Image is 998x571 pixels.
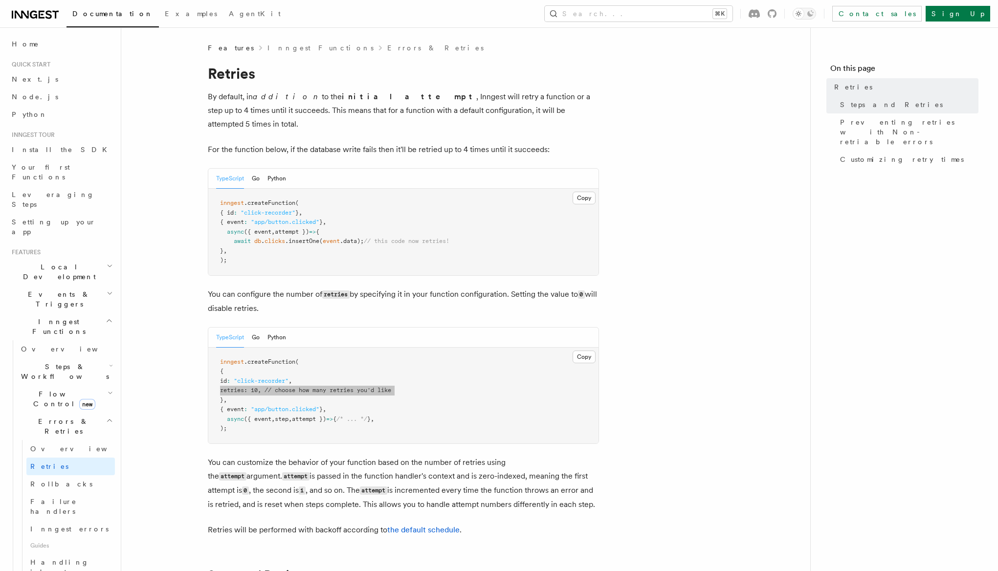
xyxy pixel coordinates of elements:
[79,399,95,410] span: new
[30,480,92,488] span: Rollbacks
[8,158,115,186] a: Your first Functions
[12,163,70,181] span: Your first Functions
[793,8,816,20] button: Toggle dark mode
[208,456,599,511] p: You can customize the behavior of your function based on the number of retries using the argument...
[309,228,316,235] span: =>
[159,3,223,26] a: Examples
[8,213,115,241] a: Setting up your app
[265,238,285,244] span: clicks
[26,458,115,475] a: Retries
[285,238,319,244] span: .insertOne
[165,10,217,18] span: Examples
[17,385,115,413] button: Flow Controlnew
[242,486,249,495] code: 0
[216,169,244,189] button: TypeScript
[17,389,108,409] span: Flow Control
[836,151,978,168] a: Customizing retry times
[17,413,115,440] button: Errors & Retries
[244,406,247,413] span: :
[573,351,596,363] button: Copy
[840,100,943,110] span: Steps and Retries
[832,6,922,22] a: Contact sales
[30,498,77,515] span: Failure handlers
[208,90,599,131] p: By default, in to the , Inngest will retry a function or a step up to 4 times until it succeeds. ...
[364,238,449,244] span: // this code now retries!
[234,209,237,216] span: :
[252,328,260,348] button: Go
[17,362,109,381] span: Steps & Workflows
[545,6,732,22] button: Search...⌘K
[265,387,391,394] span: // choose how many retries you'd like
[17,358,115,385] button: Steps & Workflows
[323,219,326,225] span: ,
[241,209,295,216] span: "click-recorder"
[8,186,115,213] a: Leveraging Steps
[252,169,260,189] button: Go
[295,209,299,216] span: }
[208,523,599,537] p: Retries will be performed with backoff according to .
[220,219,244,225] span: { event
[271,228,275,235] span: ,
[275,416,288,422] span: step
[220,396,223,403] span: }
[67,3,159,27] a: Documentation
[282,472,310,481] code: attempt
[26,538,115,553] span: Guides
[299,486,306,495] code: 1
[251,387,258,394] span: 10
[208,143,599,156] p: For the function below, if the database write fails then it'll be retried up to 4 times until it ...
[12,110,47,118] span: Python
[26,520,115,538] a: Inngest errors
[288,416,292,422] span: ,
[323,238,340,244] span: event
[220,358,244,365] span: inngest
[8,106,115,123] a: Python
[830,78,978,96] a: Retries
[326,416,333,422] span: =>
[21,345,122,353] span: Overview
[387,525,460,534] a: the default schedule
[254,238,261,244] span: db
[836,113,978,151] a: Preventing retries with Non-retriable errors
[223,3,287,26] a: AgentKit
[234,377,288,384] span: "click-recorder"
[220,368,223,374] span: {
[220,247,223,254] span: }
[227,377,230,384] span: :
[275,228,309,235] span: attempt })
[342,92,476,101] strong: initial attempt
[387,43,484,53] a: Errors & Retries
[244,358,295,365] span: .createFunction
[12,39,39,49] span: Home
[223,396,227,403] span: ,
[30,525,109,533] span: Inngest errors
[251,406,319,413] span: "app/button.clicked"
[30,445,131,453] span: Overview
[223,247,227,254] span: ,
[573,192,596,204] button: Copy
[220,209,234,216] span: { id
[12,75,58,83] span: Next.js
[8,285,115,313] button: Events & Triggers
[8,141,115,158] a: Install the SDK
[319,219,323,225] span: }
[26,475,115,493] a: Rollbacks
[12,93,58,101] span: Node.js
[926,6,990,22] a: Sign Up
[360,486,387,495] code: attempt
[299,209,302,216] span: ,
[840,154,964,164] span: Customizing retry times
[323,406,326,413] span: ,
[208,65,599,82] h1: Retries
[8,88,115,106] a: Node.js
[220,387,244,394] span: retries
[8,262,107,282] span: Local Development
[8,70,115,88] a: Next.js
[333,416,336,422] span: {
[8,131,55,139] span: Inngest tour
[219,472,246,481] code: attempt
[288,377,292,384] span: ,
[830,63,978,78] h4: On this page
[227,416,244,422] span: async
[251,219,319,225] span: "app/button.clicked"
